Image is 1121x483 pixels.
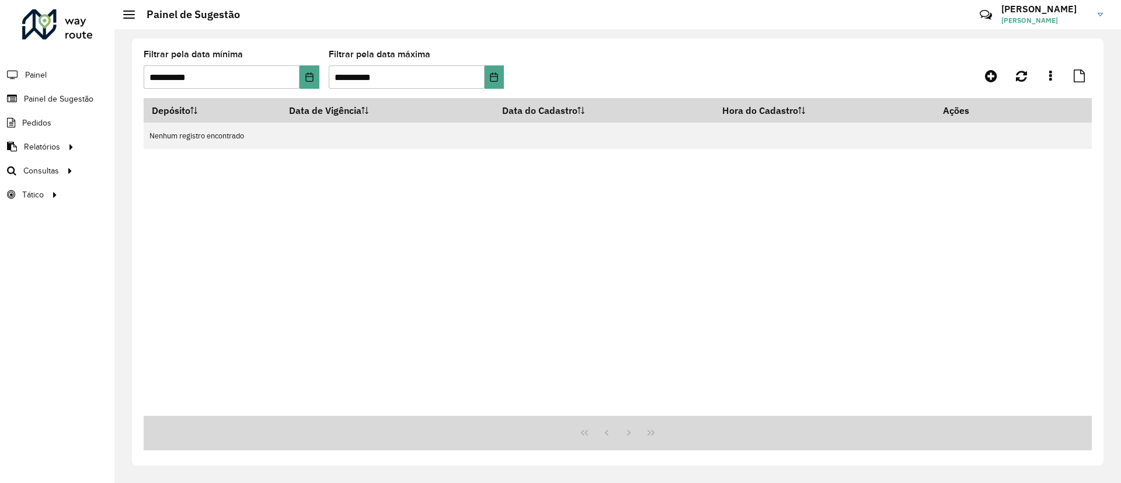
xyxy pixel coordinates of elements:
[281,98,495,123] th: Data de Vigência
[495,98,714,123] th: Data do Cadastro
[144,47,243,61] label: Filtrar pela data mínima
[714,98,935,123] th: Hora do Cadastro
[24,93,93,105] span: Painel de Sugestão
[135,8,240,21] h2: Painel de Sugestão
[25,69,47,81] span: Painel
[973,2,998,27] a: Contato Rápido
[24,141,60,153] span: Relatórios
[935,98,1005,123] th: Ações
[144,123,1092,149] td: Nenhum registro encontrado
[329,47,430,61] label: Filtrar pela data máxima
[1001,4,1089,15] h3: [PERSON_NAME]
[23,165,59,177] span: Consultas
[22,117,51,129] span: Pedidos
[300,65,319,89] button: Choose Date
[144,98,281,123] th: Depósito
[1001,15,1089,26] span: [PERSON_NAME]
[485,65,504,89] button: Choose Date
[22,189,44,201] span: Tático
